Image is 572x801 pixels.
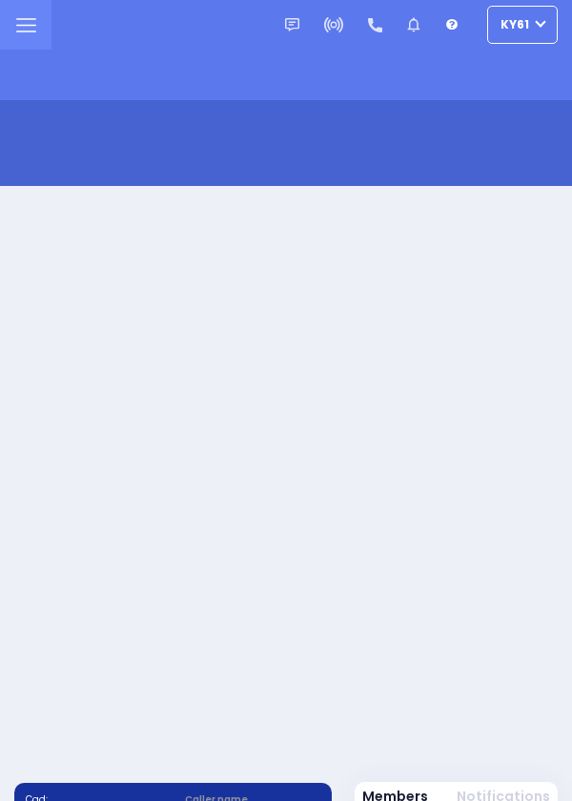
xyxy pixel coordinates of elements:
img: message.svg [285,18,299,32]
button: KY61 [487,6,558,44]
span: KY61 [500,16,529,33]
